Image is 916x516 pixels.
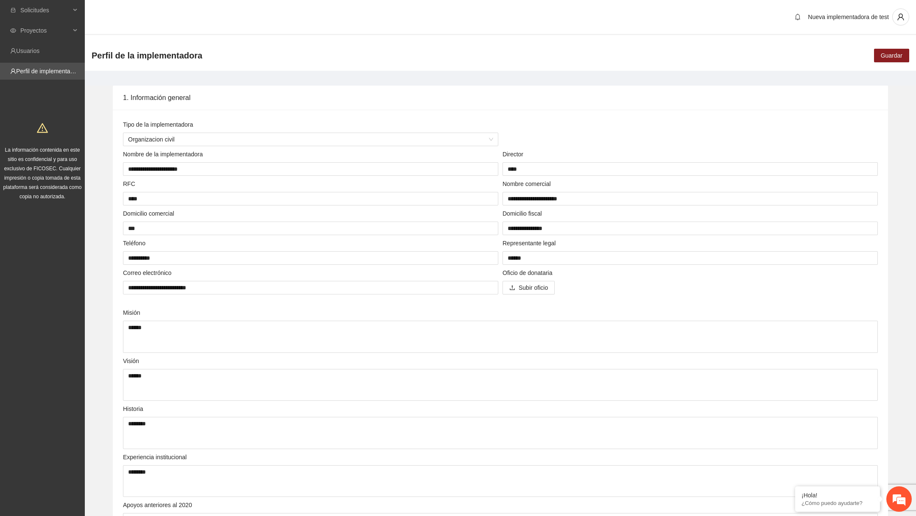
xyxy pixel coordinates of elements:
[503,150,523,159] label: Director
[808,14,889,20] span: Nueva implementadora de test
[123,308,140,317] label: Misión
[37,122,48,133] span: warning
[123,120,193,129] label: Tipo de la implementadora
[10,7,16,13] span: inbox
[92,49,202,62] span: Perfil de la implementadora
[881,51,902,60] span: Guardar
[123,356,139,366] label: Visión
[893,13,909,21] span: user
[3,147,82,200] span: La información contenida en este sitio es confidencial y para uso exclusivo de FICOSEC. Cualquier...
[503,281,555,294] button: uploadSubir oficio
[123,452,187,462] label: Experiencia institucional
[123,86,878,110] div: 1. Información general
[791,14,804,20] span: bell
[123,150,203,159] label: Nombre de la implementadora
[20,2,70,19] span: Solicitudes
[123,500,192,510] label: Apoyos anteriores al 2020
[801,492,874,499] div: ¡Hola!
[503,179,551,189] label: Nombre comercial
[20,22,70,39] span: Proyectos
[123,239,145,248] label: Teléfono
[16,68,82,75] a: Perfil de implementadora
[503,284,555,291] span: uploadSubir oficio
[128,133,493,146] span: Organizacion civil
[10,28,16,33] span: eye
[16,47,39,54] a: Usuarios
[509,285,515,291] span: upload
[892,8,909,25] button: user
[874,49,909,62] button: Guardar
[503,268,553,277] label: Oficio de donataria
[123,404,143,413] label: Historia
[503,209,542,218] label: Domicilio fiscal
[123,209,174,218] label: Domicilio comercial
[503,239,556,248] label: Representante legal
[791,10,804,24] button: bell
[801,500,874,506] p: ¿Cómo puedo ayudarte?
[123,179,135,189] label: RFC
[123,268,171,277] label: Correo electrónico
[519,283,548,292] span: Subir oficio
